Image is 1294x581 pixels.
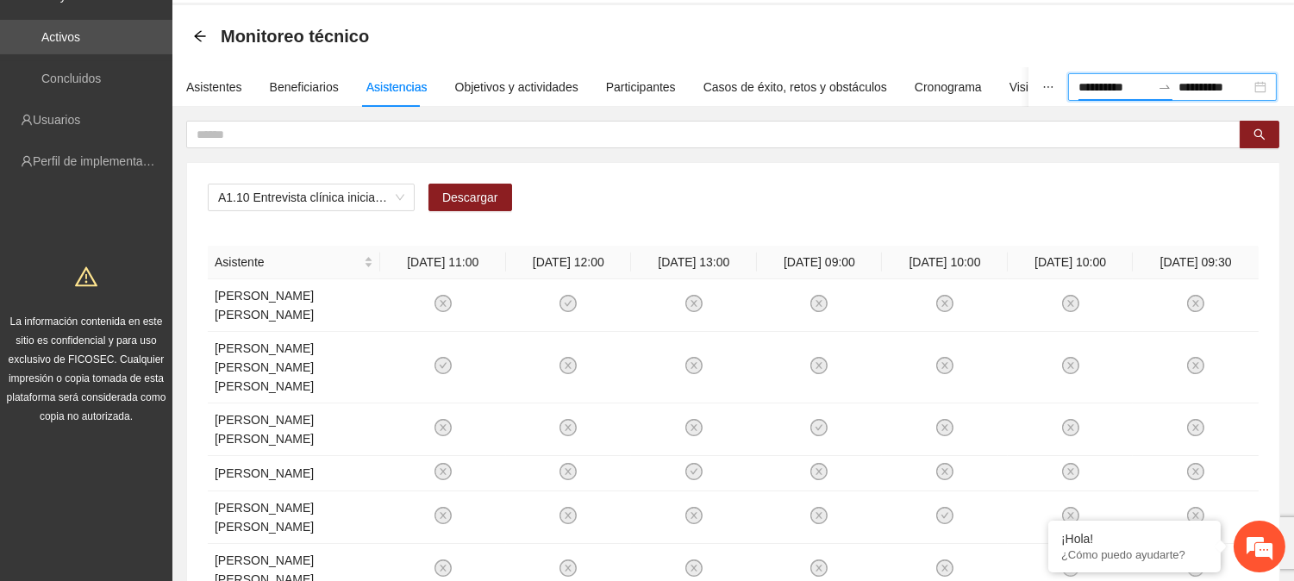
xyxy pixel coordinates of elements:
span: close-circle [434,419,452,436]
span: Descargar [442,188,498,207]
td: [PERSON_NAME] [208,456,380,491]
span: close-circle [434,507,452,524]
div: Minimizar ventana de chat en vivo [283,9,324,50]
span: Monitoreo técnico [221,22,369,50]
td: [PERSON_NAME] [PERSON_NAME] [208,491,380,544]
a: Usuarios [33,113,80,127]
span: close-circle [559,559,577,577]
a: Perfil de implementadora [33,154,167,168]
div: Chatee con nosotros ahora [90,88,290,110]
div: Asistencias [366,78,428,97]
button: search [1240,121,1279,148]
div: Asistentes [186,78,242,97]
textarea: Escriba su mensaje y pulse “Intro” [9,393,328,453]
div: Casos de éxito, retos y obstáculos [703,78,887,97]
span: close-circle [685,507,703,524]
span: close-circle [559,463,577,480]
th: [DATE] 09:00 [757,246,883,279]
span: close-circle [936,463,953,480]
span: close-circle [1187,419,1204,436]
span: swap-right [1158,80,1172,94]
button: ellipsis [1028,67,1068,107]
span: close-circle [1187,295,1204,312]
span: warning [75,266,97,288]
span: close-circle [810,295,828,312]
a: Concluidos [41,72,101,85]
th: [DATE] 12:00 [506,246,632,279]
span: La información contenida en este sitio es confidencial y para uso exclusivo de FICOSEC. Cualquier... [7,315,166,422]
span: check-circle [685,463,703,480]
span: close-circle [559,419,577,436]
div: Back [193,29,207,44]
span: close-circle [1062,463,1079,480]
th: [DATE] 11:00 [380,246,506,279]
span: check-circle [936,507,953,524]
span: close-circle [936,295,953,312]
span: A1.10 Entrevista clínica inicial a padres o tutores de Adolescentes [218,184,404,210]
span: ellipsis [1042,81,1054,93]
span: close-circle [936,559,953,577]
span: close-circle [434,295,452,312]
span: close-circle [559,357,577,374]
button: Descargar [428,184,512,211]
span: Estamos en línea. [100,191,238,365]
span: close-circle [1062,419,1079,436]
span: close-circle [434,559,452,577]
span: close-circle [810,507,828,524]
span: close-circle [1187,463,1204,480]
div: Cronograma [915,78,982,97]
div: ¡Hola! [1061,532,1208,546]
span: close-circle [1187,357,1204,374]
span: close-circle [685,295,703,312]
th: [DATE] 13:00 [631,246,757,279]
div: Visita de campo y entregables [1010,78,1171,97]
div: Participantes [606,78,676,97]
span: close-circle [434,463,452,480]
span: close-circle [810,357,828,374]
span: close-circle [936,419,953,436]
span: close-circle [1187,507,1204,524]
div: Beneficiarios [270,78,339,97]
th: [DATE] 10:00 [1008,246,1134,279]
span: check-circle [559,295,577,312]
span: check-circle [810,419,828,436]
span: search [1253,128,1266,142]
span: close-circle [685,559,703,577]
span: close-circle [810,463,828,480]
span: close-circle [1062,295,1079,312]
span: check-circle [434,357,452,374]
span: arrow-left [193,29,207,43]
div: Objetivos y actividades [455,78,578,97]
span: Asistente [215,253,360,272]
a: Activos [41,30,80,44]
th: [DATE] 10:00 [882,246,1008,279]
th: Asistente [208,246,380,279]
span: close-circle [1062,357,1079,374]
span: close-circle [1062,507,1079,524]
span: close-circle [936,357,953,374]
td: [PERSON_NAME] [PERSON_NAME] [208,403,380,456]
p: ¿Cómo puedo ayudarte? [1061,548,1208,561]
td: [PERSON_NAME] [PERSON_NAME] [208,279,380,332]
span: to [1158,80,1172,94]
span: close-circle [810,559,828,577]
span: close-circle [685,419,703,436]
td: [PERSON_NAME] [PERSON_NAME] [PERSON_NAME] [208,332,380,403]
span: close-circle [685,357,703,374]
th: [DATE] 09:30 [1133,246,1259,279]
span: close-circle [559,507,577,524]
